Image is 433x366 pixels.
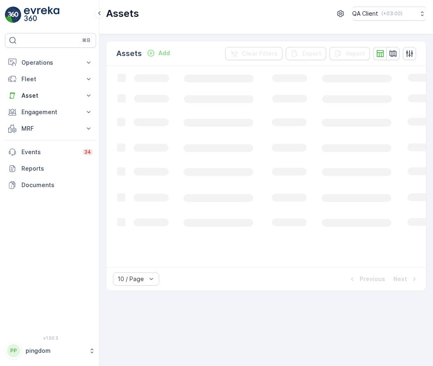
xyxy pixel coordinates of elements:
[347,274,386,284] button: Previous
[329,47,370,60] button: Import
[106,7,139,20] p: Assets
[82,37,90,44] p: ⌘B
[116,48,142,59] p: Assets
[5,342,96,359] button: PPpingdom
[21,124,80,133] p: MRF
[5,7,21,23] img: logo
[393,274,419,284] button: Next
[5,54,96,71] button: Operations
[5,120,96,137] button: MRF
[5,335,96,340] span: v 1.50.3
[286,47,326,60] button: Export
[21,181,93,189] p: Documents
[302,49,321,58] p: Export
[5,144,96,160] a: Events34
[5,160,96,177] a: Reports
[346,49,365,58] p: Import
[84,149,91,155] p: 34
[225,47,282,60] button: Clear Filters
[360,275,385,283] p: Previous
[21,148,78,156] p: Events
[352,7,426,21] button: QA Client(+03:00)
[158,49,170,57] p: Add
[144,48,173,58] button: Add
[393,275,407,283] p: Next
[7,344,20,357] div: PP
[5,87,96,104] button: Asset
[352,9,378,18] p: QA Client
[381,10,402,17] p: ( +03:00 )
[24,7,59,23] img: logo_light-DOdMpM7g.png
[5,104,96,120] button: Engagement
[26,347,85,355] p: pingdom
[21,75,80,83] p: Fleet
[21,108,80,116] p: Engagement
[5,177,96,193] a: Documents
[5,71,96,87] button: Fleet
[21,91,80,100] p: Asset
[242,49,278,58] p: Clear Filters
[21,59,80,67] p: Operations
[21,164,93,173] p: Reports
